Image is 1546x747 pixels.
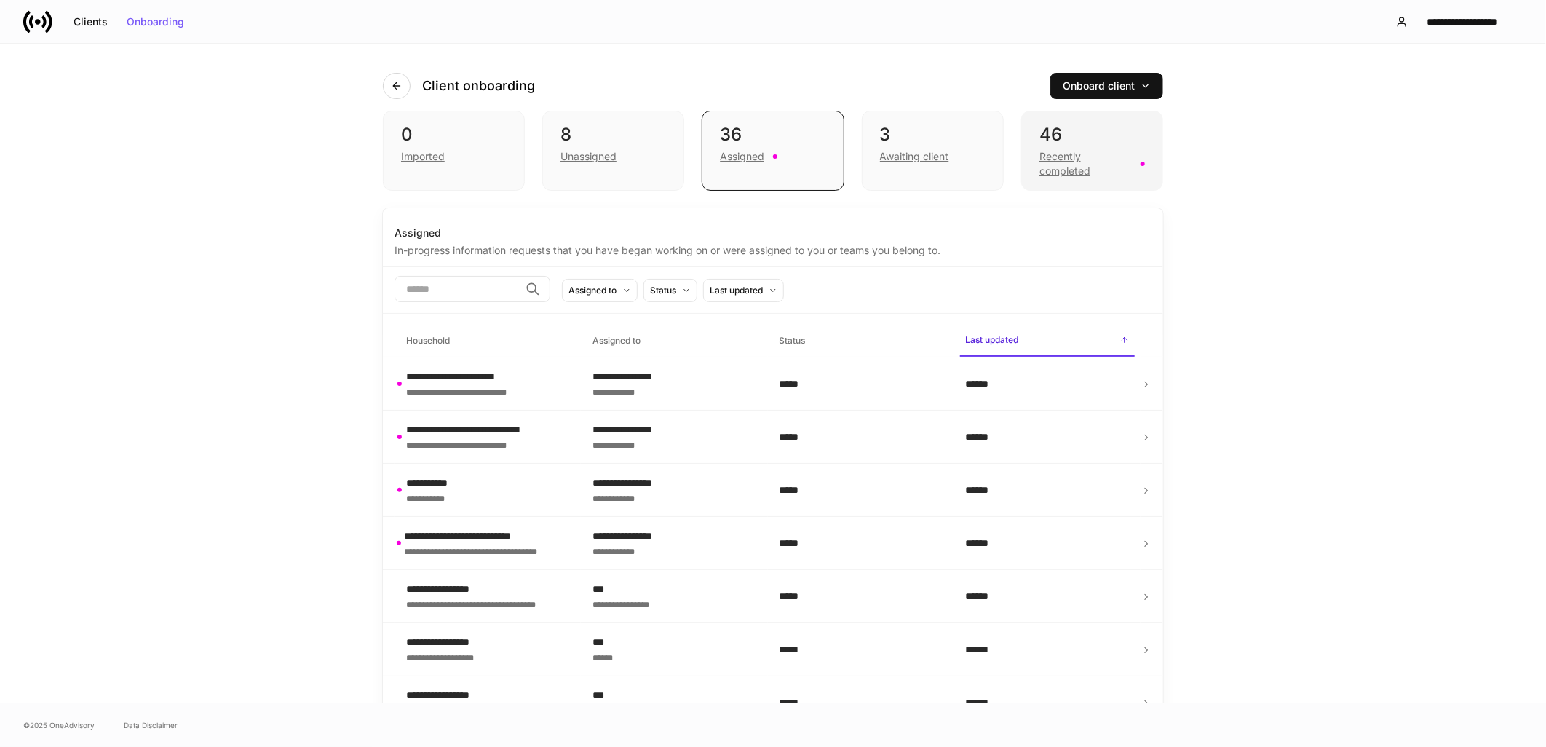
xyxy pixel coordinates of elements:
[880,149,949,164] div: Awaiting client
[127,17,184,27] div: Onboarding
[560,123,666,146] div: 8
[1039,149,1132,178] div: Recently completed
[542,111,684,191] div: 8Unassigned
[710,283,763,297] div: Last updated
[124,719,178,731] a: Data Disclaimer
[395,240,1151,258] div: In-progress information requests that you have began working on or were assigned to you or teams ...
[400,326,575,356] span: Household
[774,326,948,356] span: Status
[650,283,676,297] div: Status
[1063,81,1151,91] div: Onboard client
[966,333,1019,347] h6: Last updated
[702,111,844,191] div: 36Assigned
[422,77,535,95] h4: Client onboarding
[862,111,1004,191] div: 3Awaiting client
[720,149,764,164] div: Assigned
[1021,111,1163,191] div: 46Recently completed
[383,111,525,191] div: 0Imported
[643,279,697,302] button: Status
[406,333,450,347] h6: Household
[395,226,1151,240] div: Assigned
[780,333,806,347] h6: Status
[117,10,194,33] button: Onboarding
[64,10,117,33] button: Clients
[960,325,1135,357] span: Last updated
[1050,73,1163,99] button: Onboard client
[880,123,986,146] div: 3
[560,149,617,164] div: Unassigned
[23,719,95,731] span: © 2025 OneAdvisory
[401,123,507,146] div: 0
[568,283,617,297] div: Assigned to
[74,17,108,27] div: Clients
[401,149,445,164] div: Imported
[703,279,784,302] button: Last updated
[562,279,638,302] button: Assigned to
[587,326,761,356] span: Assigned to
[720,123,825,146] div: 36
[592,333,641,347] h6: Assigned to
[1039,123,1145,146] div: 46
